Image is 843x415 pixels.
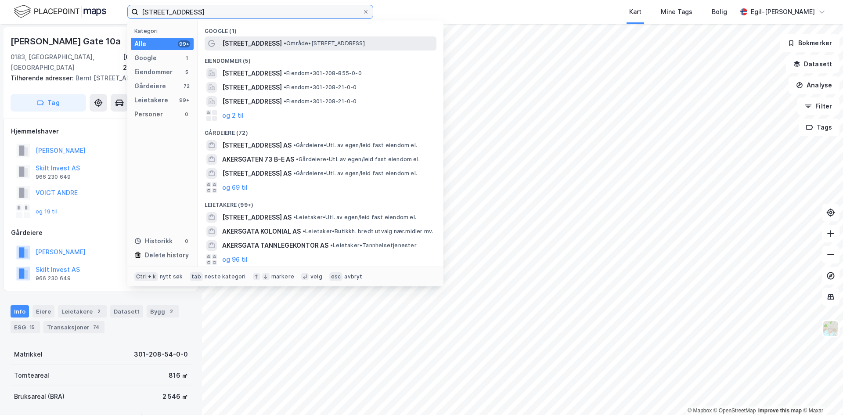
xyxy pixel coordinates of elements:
[222,140,292,151] span: [STREET_ADDRESS] AS
[222,96,282,107] span: [STREET_ADDRESS]
[222,182,248,193] button: og 69 til
[222,226,301,237] span: AKERSGATA KOLONIAL AS
[14,4,106,19] img: logo.f888ab2527a4732fd821a326f86c7f29.svg
[797,97,839,115] button: Filter
[11,73,184,83] div: Bernt [STREET_ADDRESS]
[303,228,433,235] span: Leietaker • Butikkh. bredt utvalg nær.midler mv.
[183,83,190,90] div: 72
[799,119,839,136] button: Tags
[178,97,190,104] div: 99+
[284,70,286,76] span: •
[198,195,443,210] div: Leietakere (99+)
[713,408,756,414] a: OpenStreetMap
[284,84,286,90] span: •
[330,242,333,249] span: •
[160,273,183,280] div: nytt søk
[43,321,104,333] div: Transaksjoner
[11,94,86,112] button: Tag
[14,370,49,381] div: Tomteareal
[134,272,158,281] div: Ctrl + k
[222,82,282,93] span: [STREET_ADDRESS]
[11,305,29,318] div: Info
[786,55,839,73] button: Datasett
[344,273,362,280] div: avbryt
[36,173,71,180] div: 966 230 649
[293,142,417,149] span: Gårdeiere • Utl. av egen/leid fast eiendom el.
[134,236,173,246] div: Historikk
[284,98,357,105] span: Eiendom • 301-208-21-0-0
[222,68,282,79] span: [STREET_ADDRESS]
[222,212,292,223] span: [STREET_ADDRESS] AS
[183,54,190,61] div: 1
[198,123,443,138] div: Gårdeiere (72)
[183,238,190,245] div: 0
[284,70,362,77] span: Eiendom • 301-208-855-0-0
[58,305,107,318] div: Leietakere
[303,228,305,235] span: •
[293,170,296,177] span: •
[330,242,417,249] span: Leietaker • Tannhelsetjenester
[751,7,815,17] div: Egil-[PERSON_NAME]
[28,323,36,332] div: 15
[712,7,727,17] div: Bolig
[167,307,176,316] div: 2
[32,305,54,318] div: Eiere
[293,214,296,220] span: •
[134,109,163,119] div: Personer
[183,69,190,76] div: 5
[134,95,168,105] div: Leietakere
[284,40,286,47] span: •
[293,214,416,221] span: Leietaker • Utl. av egen/leid fast eiendom el.
[178,40,190,47] div: 99+
[134,39,146,49] div: Alle
[758,408,802,414] a: Improve this map
[799,373,843,415] iframe: Chat Widget
[134,28,194,34] div: Kategori
[222,38,282,49] span: [STREET_ADDRESS]
[169,370,188,381] div: 816 ㎡
[198,51,443,66] div: Eiendommer (5)
[134,53,157,63] div: Google
[271,273,294,280] div: markere
[162,391,188,402] div: 2 546 ㎡
[145,250,189,260] div: Delete history
[284,98,286,105] span: •
[789,76,839,94] button: Analyse
[222,110,244,121] button: og 2 til
[222,154,294,165] span: AKERSGATEN 73 B-E AS
[198,21,443,36] div: Google (1)
[688,408,712,414] a: Mapbox
[11,74,76,82] span: Tilhørende adresser:
[36,275,71,282] div: 966 230 649
[284,84,357,91] span: Eiendom • 301-208-21-0-0
[329,272,343,281] div: esc
[11,52,123,73] div: 0183, [GEOGRAPHIC_DATA], [GEOGRAPHIC_DATA]
[14,349,43,360] div: Matrikkel
[296,156,299,162] span: •
[222,168,292,179] span: [STREET_ADDRESS] AS
[91,323,101,332] div: 74
[629,7,641,17] div: Kart
[183,111,190,118] div: 0
[205,273,246,280] div: neste kategori
[661,7,692,17] div: Mine Tags
[296,156,420,163] span: Gårdeiere • Utl. av egen/leid fast eiendom el.
[11,34,122,48] div: [PERSON_NAME] Gate 10a
[822,320,839,337] img: Z
[110,305,143,318] div: Datasett
[11,227,191,238] div: Gårdeiere
[94,307,103,316] div: 2
[134,349,188,360] div: 301-208-54-0-0
[284,40,365,47] span: Område • [STREET_ADDRESS]
[11,126,191,137] div: Hjemmelshaver
[123,52,191,73] div: [GEOGRAPHIC_DATA], 208/54
[293,170,417,177] span: Gårdeiere • Utl. av egen/leid fast eiendom el.
[138,5,362,18] input: Søk på adresse, matrikkel, gårdeiere, leietakere eller personer
[134,67,173,77] div: Eiendommer
[147,305,179,318] div: Bygg
[190,272,203,281] div: tab
[780,34,839,52] button: Bokmerker
[222,254,248,265] button: og 96 til
[14,391,65,402] div: Bruksareal (BRA)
